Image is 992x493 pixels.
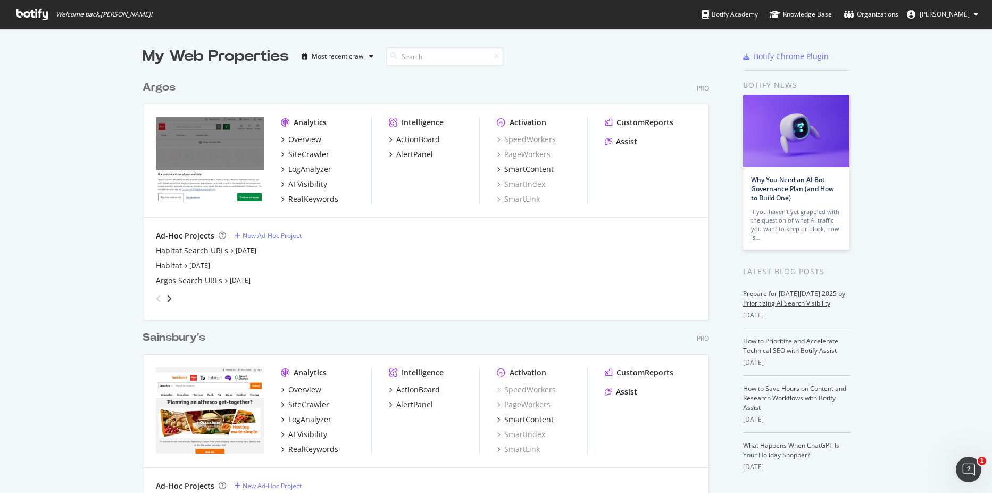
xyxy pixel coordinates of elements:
img: www.argos.co.uk [156,117,264,203]
a: CustomReports [605,117,673,128]
div: Pro [697,334,709,343]
div: Activation [510,367,546,378]
iframe: Intercom live chat [956,457,981,482]
div: Argos [143,80,176,95]
a: SmartContent [497,414,554,425]
img: Why You Need an AI Bot Governance Plan (and How to Build One) [743,95,849,167]
div: Ad-Hoc Projects [156,231,214,241]
div: Intelligence [402,117,444,128]
div: ActionBoard [396,134,440,145]
div: angle-left [152,290,165,307]
div: angle-right [165,293,173,304]
div: [DATE] [743,310,850,320]
div: Pro [697,84,709,93]
div: Botify news [743,79,850,91]
div: New Ad-Hoc Project [243,231,302,240]
div: Knowledge Base [770,9,832,20]
a: AI Visibility [281,429,327,440]
a: CustomReports [605,367,673,378]
span: Breda Carter [920,10,970,19]
div: [DATE] [743,358,850,367]
a: Argos [143,80,180,95]
div: Intelligence [402,367,444,378]
div: [DATE] [743,415,850,424]
a: SpeedWorkers [497,134,556,145]
div: New Ad-Hoc Project [243,481,302,490]
a: RealKeywords [281,194,338,204]
div: Ad-Hoc Projects [156,481,214,491]
div: Organizations [844,9,898,20]
div: Most recent crawl [312,53,365,60]
a: PageWorkers [497,149,551,160]
button: [PERSON_NAME] [898,6,987,23]
div: LogAnalyzer [288,414,331,425]
div: Overview [288,134,321,145]
a: SmartIndex [497,179,545,190]
a: AlertPanel [389,399,433,410]
a: Prepare for [DATE][DATE] 2025 by Prioritizing AI Search Visibility [743,289,845,308]
div: SmartContent [504,414,554,425]
a: LogAnalyzer [281,414,331,425]
div: Analytics [294,117,327,128]
div: LogAnalyzer [288,164,331,175]
a: Habitat Search URLs [156,245,228,256]
div: SmartLink [497,444,540,455]
div: Habitat [156,260,182,271]
div: If you haven’t yet grappled with the question of what AI traffic you want to keep or block, now is… [751,208,841,242]
div: SmartContent [504,164,554,175]
a: New Ad-Hoc Project [235,481,302,490]
div: Overview [288,384,321,395]
a: How to Prioritize and Accelerate Technical SEO with Botify Assist [743,336,838,355]
a: AI Visibility [281,179,327,190]
a: SiteCrawler [281,399,329,410]
a: SmartLink [497,194,540,204]
a: SiteCrawler [281,149,329,160]
a: PageWorkers [497,399,551,410]
a: ActionBoard [389,134,440,145]
a: Botify Chrome Plugin [743,51,829,62]
div: Analytics [294,367,327,378]
div: Sainsbury's [143,330,205,346]
div: Activation [510,117,546,128]
a: How to Save Hours on Content and Research Workflows with Botify Assist [743,384,846,412]
input: Search [386,47,503,66]
div: RealKeywords [288,444,338,455]
a: [DATE] [230,276,251,285]
a: RealKeywords [281,444,338,455]
a: What Happens When ChatGPT Is Your Holiday Shopper? [743,441,839,459]
div: Argos Search URLs [156,275,222,286]
a: Why You Need an AI Bot Governance Plan (and How to Build One) [751,175,834,202]
a: Overview [281,134,321,145]
div: AlertPanel [396,149,433,160]
div: CustomReports [616,117,673,128]
img: *.sainsburys.co.uk/ [156,367,264,454]
a: SmartIndex [497,429,545,440]
a: Sainsbury's [143,330,210,346]
div: [DATE] [743,462,850,472]
div: AI Visibility [288,179,327,190]
a: LogAnalyzer [281,164,331,175]
div: Assist [616,387,637,397]
a: Assist [605,136,637,147]
a: ActionBoard [389,384,440,395]
a: SmartContent [497,164,554,175]
a: New Ad-Hoc Project [235,231,302,240]
button: Most recent crawl [297,48,378,65]
div: AlertPanel [396,399,433,410]
div: AI Visibility [288,429,327,440]
div: SpeedWorkers [497,384,556,395]
div: SiteCrawler [288,399,329,410]
div: CustomReports [616,367,673,378]
div: RealKeywords [288,194,338,204]
div: Botify Academy [702,9,758,20]
a: [DATE] [236,246,256,255]
div: SiteCrawler [288,149,329,160]
span: 1 [978,457,986,465]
